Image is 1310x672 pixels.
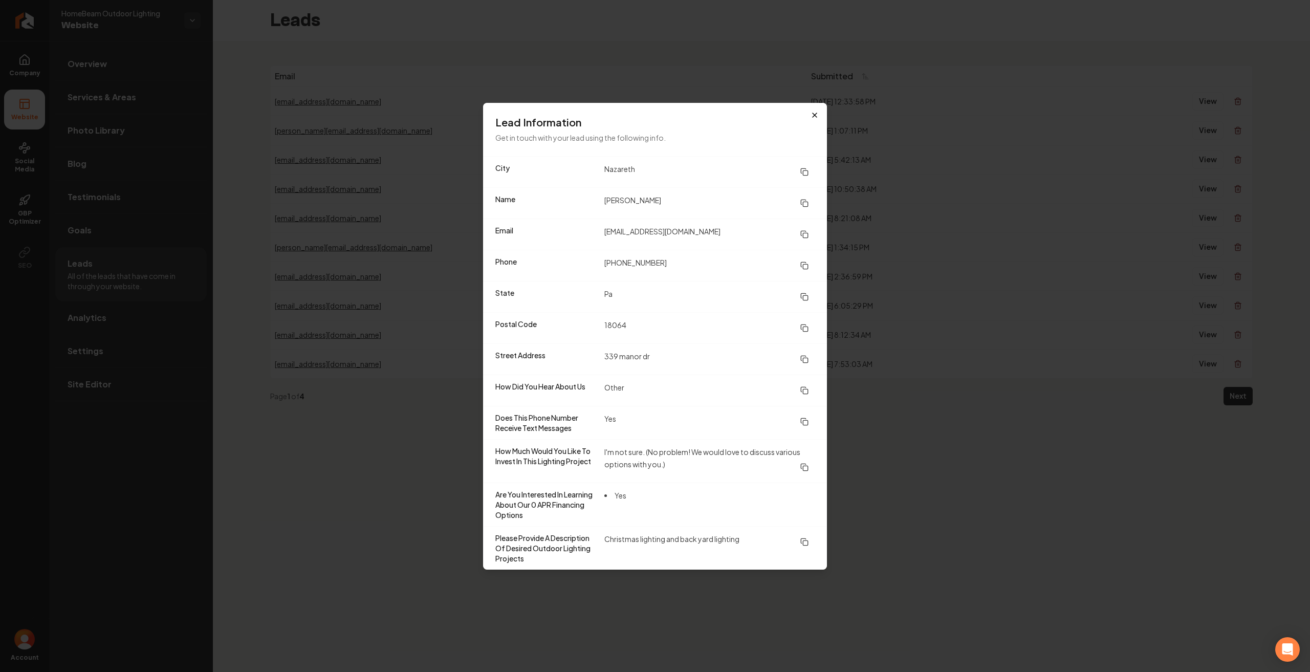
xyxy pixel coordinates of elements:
dd: [PERSON_NAME] [604,194,815,212]
dd: Other [604,381,815,400]
li: Yes [604,489,626,502]
dt: City [495,163,596,181]
dd: Yes [604,413,815,433]
dt: Email [495,225,596,244]
h3: Lead Information [495,115,815,129]
p: Get in touch with your lead using the following info. [495,132,815,144]
dd: Nazareth [604,163,815,181]
dt: Please Provide A Description Of Desired Outdoor Lighting Projects [495,533,596,563]
dd: Christmas lighting and back yard lighting [604,533,815,563]
dd: [PHONE_NUMBER] [604,256,815,275]
dt: Name [495,194,596,212]
dt: How Did You Hear About Us [495,381,596,400]
dt: Postal Code [495,319,596,337]
dd: 339 manor dr [604,350,815,368]
dd: Pa [604,288,815,306]
dd: [EMAIL_ADDRESS][DOMAIN_NAME] [604,225,815,244]
dt: State [495,288,596,306]
dt: Are You Interested In Learning About Our 0 APR Financing Options [495,489,596,520]
dd: I'm not sure. (No problem! We would love to discuss various options with you.) [604,446,815,476]
dt: How Much Would You Like To Invest In This Lighting Project [495,446,596,476]
dt: Phone [495,256,596,275]
dt: Does This Phone Number Receive Text Messages [495,413,596,433]
dt: Street Address [495,350,596,368]
dd: 18064 [604,319,815,337]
